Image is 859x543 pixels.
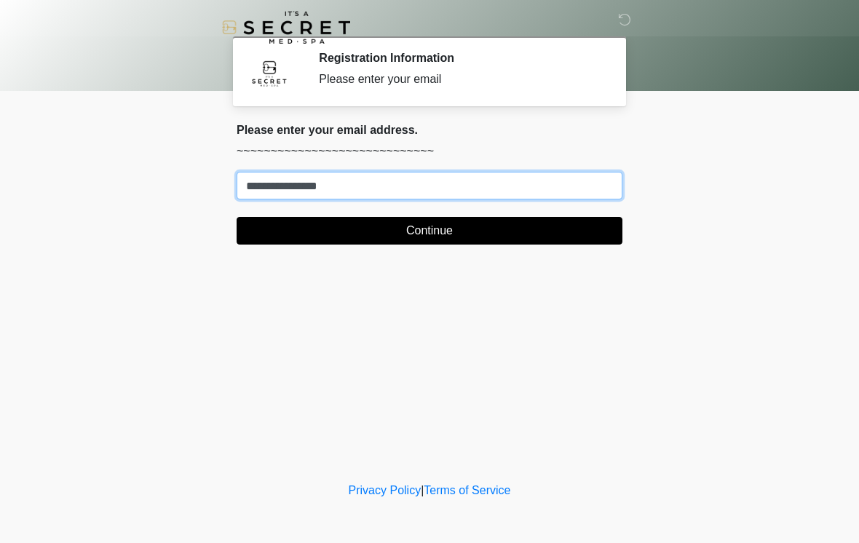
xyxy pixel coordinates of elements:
[237,123,622,137] h2: Please enter your email address.
[349,484,421,496] a: Privacy Policy
[424,484,510,496] a: Terms of Service
[222,11,350,44] img: It's A Secret Med Spa Logo
[319,51,601,65] h2: Registration Information
[319,71,601,88] div: Please enter your email
[237,143,622,160] p: ~~~~~~~~~~~~~~~~~~~~~~~~~~~~~
[237,217,622,245] button: Continue
[248,51,291,95] img: Agent Avatar
[421,484,424,496] a: |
